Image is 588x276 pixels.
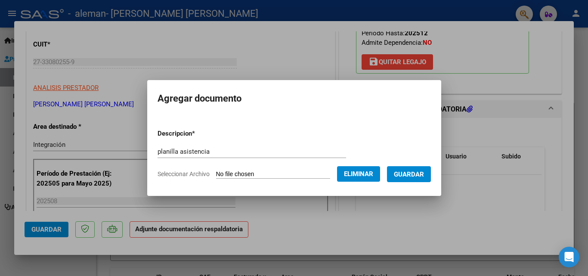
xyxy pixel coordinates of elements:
[559,247,579,267] div: Open Intercom Messenger
[394,171,424,178] span: Guardar
[158,90,431,107] h2: Agregar documento
[158,171,210,177] span: Seleccionar Archivo
[344,170,373,178] span: Eliminar
[337,166,380,182] button: Eliminar
[387,166,431,182] button: Guardar
[158,129,240,139] p: Descripcion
